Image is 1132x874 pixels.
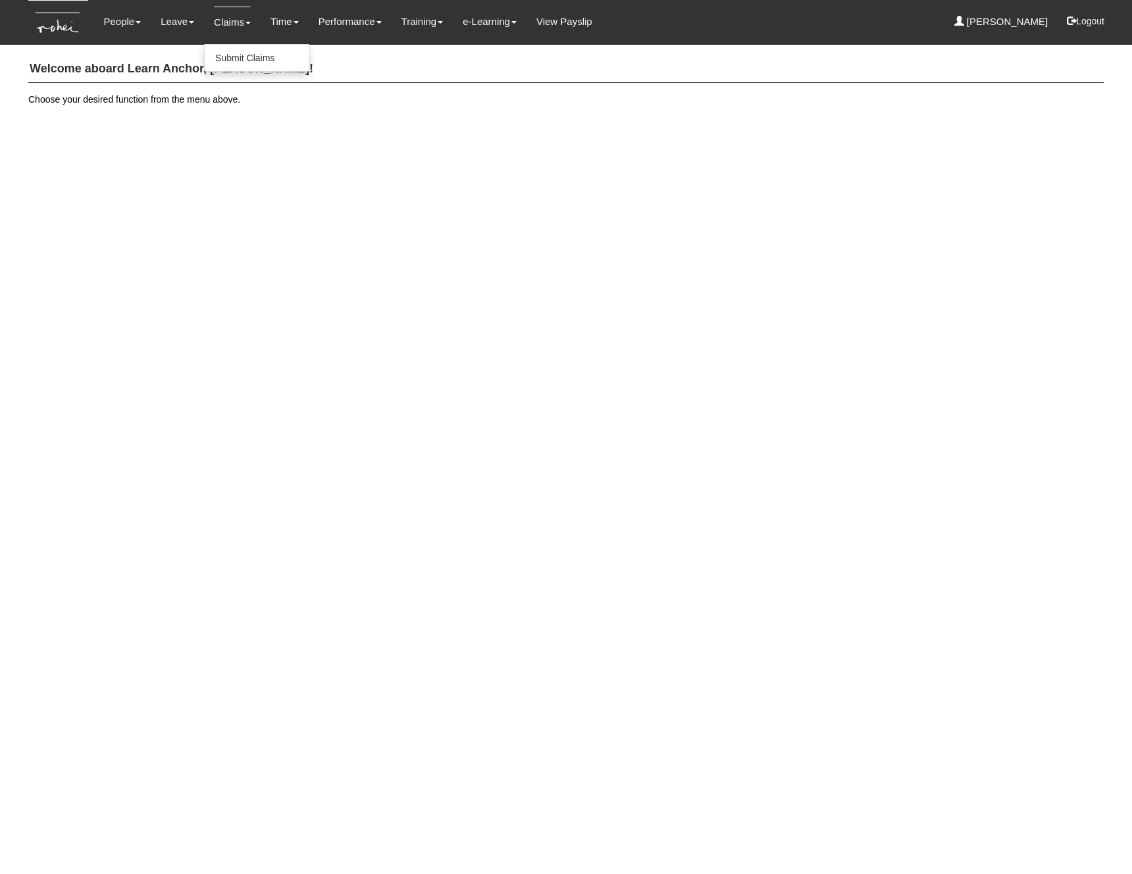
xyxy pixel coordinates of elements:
[214,7,251,38] a: Claims
[954,7,1048,37] a: [PERSON_NAME]
[1058,5,1114,37] button: Logout
[28,1,88,45] img: KTs7HI1dOZG7tu7pUkOpGGQAiEQAiEQAj0IhBB1wtXDg6BEAiBEAiBEAiB4RGIoBtemSRFIRACIRACIRACIdCLQARdL1w5OAR...
[103,7,141,37] a: People
[319,7,382,37] a: Performance
[205,45,309,71] a: Submit Claims
[270,7,299,37] a: Time
[161,7,194,37] a: Leave
[28,93,1104,106] p: Choose your desired function from the menu above.
[401,7,444,37] a: Training
[536,7,592,37] a: View Payslip
[463,7,517,37] a: e-Learning
[28,56,1104,83] h4: Welcome aboard Learn Anchor, [PERSON_NAME]!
